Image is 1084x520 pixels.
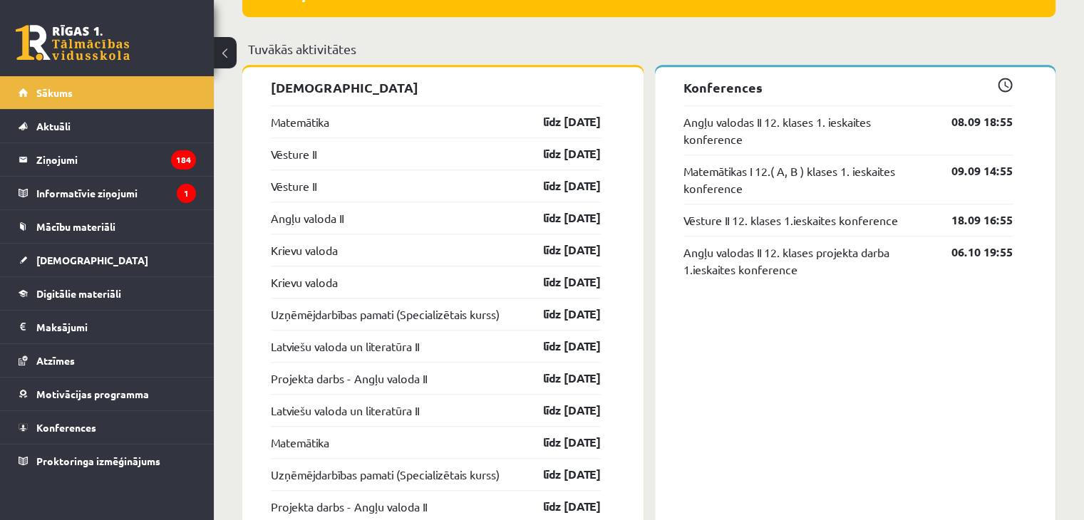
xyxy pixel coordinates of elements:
a: Angļu valodas II 12. klases projekta darba 1.ieskaites konference [683,244,931,278]
a: līdz [DATE] [518,241,601,259]
a: Uzņēmējdarbības pamati (Specializētais kurss) [271,306,500,323]
p: [DEMOGRAPHIC_DATA] [271,78,601,97]
i: 184 [171,150,196,170]
a: Sākums [19,76,196,109]
a: Vēsture II 12. klases 1.ieskaites konference [683,212,898,229]
a: Konferences [19,411,196,444]
span: Sākums [36,86,73,99]
a: Projekta darbs - Angļu valoda II [271,498,427,515]
a: Latviešu valoda un literatūra II [271,402,419,419]
a: Matemātika [271,434,329,451]
span: Mācību materiāli [36,220,115,233]
a: līdz [DATE] [518,145,601,162]
a: Vēsture II [271,145,316,162]
p: Tuvākās aktivitātes [248,39,1050,58]
a: Latviešu valoda un literatūra II [271,338,419,355]
a: Projekta darbs - Angļu valoda II [271,370,427,387]
a: Aktuāli [19,110,196,142]
a: Informatīvie ziņojumi1 [19,177,196,209]
a: līdz [DATE] [518,306,601,323]
span: [DEMOGRAPHIC_DATA] [36,254,148,266]
a: līdz [DATE] [518,370,601,387]
a: Vēsture II [271,177,316,194]
a: līdz [DATE] [518,466,601,483]
a: Krievu valoda [271,274,338,291]
a: Digitālie materiāli [19,277,196,310]
a: Angļu valodas II 12. klases 1. ieskaites konference [683,113,931,147]
p: Konferences [683,78,1013,97]
legend: Informatīvie ziņojumi [36,177,196,209]
a: Atzīmes [19,344,196,377]
a: 18.09 16:55 [930,212,1013,229]
a: līdz [DATE] [518,113,601,130]
span: Atzīmes [36,354,75,367]
a: līdz [DATE] [518,498,601,515]
i: 1 [177,184,196,203]
a: līdz [DATE] [518,177,601,194]
a: Motivācijas programma [19,378,196,410]
legend: Ziņojumi [36,143,196,176]
span: Digitālie materiāli [36,287,121,300]
a: Ziņojumi184 [19,143,196,176]
span: Konferences [36,421,96,434]
span: Proktoringa izmēģinājums [36,454,160,467]
a: līdz [DATE] [518,434,601,451]
a: līdz [DATE] [518,274,601,291]
a: Matemātikas I 12.( A, B ) klases 1. ieskaites konference [683,162,931,197]
a: 06.10 19:55 [930,244,1013,261]
a: līdz [DATE] [518,402,601,419]
legend: Maksājumi [36,311,196,343]
a: 09.09 14:55 [930,162,1013,180]
a: 08.09 18:55 [930,113,1013,130]
a: Krievu valoda [271,241,338,259]
a: līdz [DATE] [518,209,601,227]
a: Matemātika [271,113,329,130]
a: Maksājumi [19,311,196,343]
span: Motivācijas programma [36,388,149,400]
a: līdz [DATE] [518,338,601,355]
a: [DEMOGRAPHIC_DATA] [19,244,196,276]
a: Uzņēmējdarbības pamati (Specializētais kurss) [271,466,500,483]
a: Angļu valoda II [271,209,344,227]
a: Mācību materiāli [19,210,196,243]
a: Rīgas 1. Tālmācības vidusskola [16,25,130,61]
a: Proktoringa izmēģinājums [19,444,196,477]
span: Aktuāli [36,120,71,132]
